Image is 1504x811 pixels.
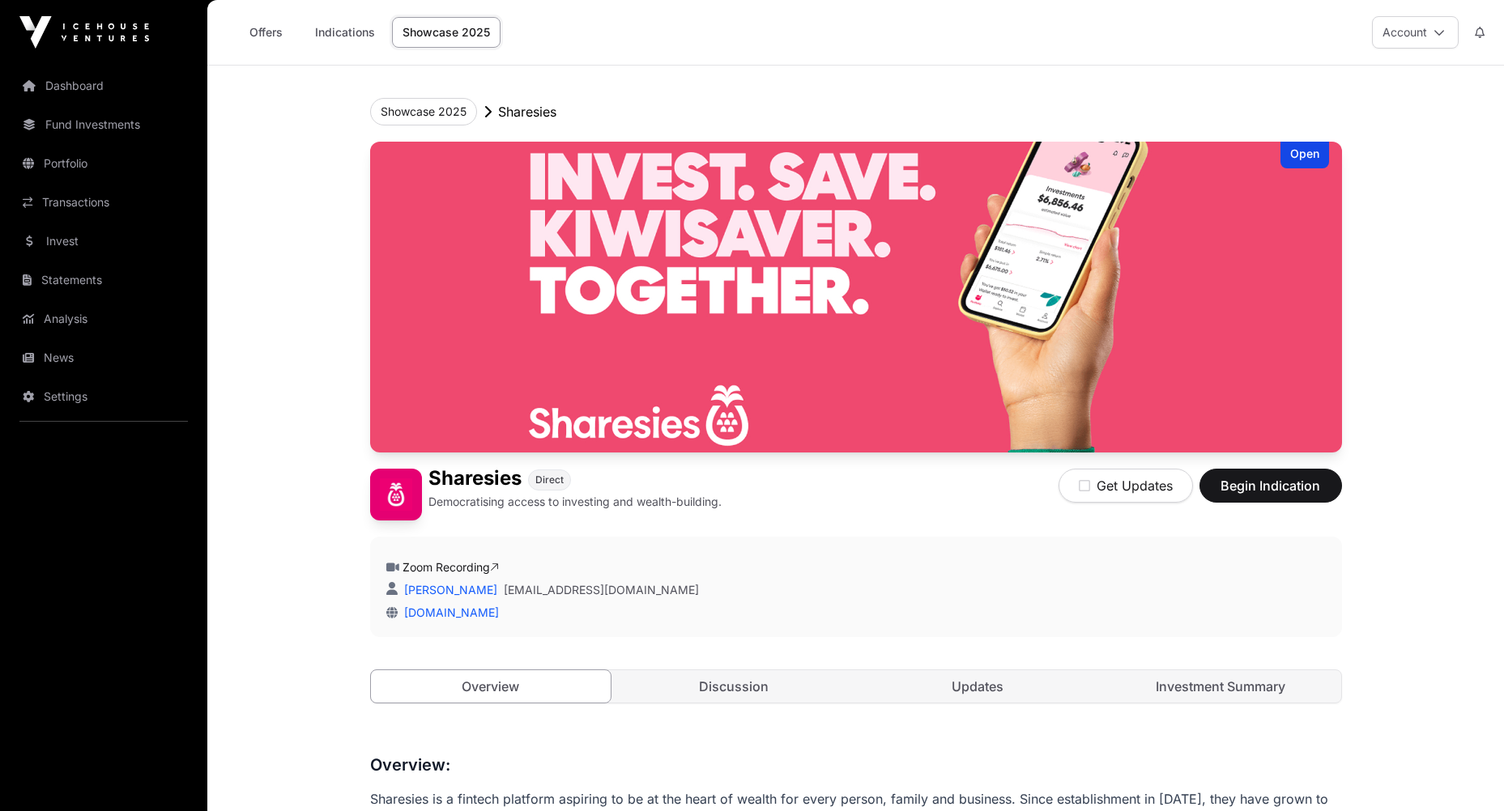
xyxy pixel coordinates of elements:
[504,582,699,598] a: [EMAIL_ADDRESS][DOMAIN_NAME]
[428,494,722,510] p: Democratising access to investing and wealth-building.
[401,583,497,597] a: [PERSON_NAME]
[13,340,194,376] a: News
[858,670,1098,703] a: Updates
[403,560,499,574] a: Zoom Recording
[1199,469,1342,503] button: Begin Indication
[1280,142,1329,168] div: Open
[13,68,194,104] a: Dashboard
[428,469,522,490] h1: Sharesies
[13,146,194,181] a: Portfolio
[370,142,1342,452] img: Sharesies
[1101,670,1341,703] a: Investment Summary
[1372,16,1459,49] button: Account
[13,107,194,142] a: Fund Investments
[1199,485,1342,501] a: Begin Indication
[370,469,422,520] img: Sharesies
[1423,733,1504,811] iframe: Chat Widget
[498,102,556,121] p: Sharesies
[370,669,612,703] a: Overview
[392,17,501,48] a: Showcase 2025
[370,752,1342,778] h3: Overview:
[614,670,854,703] a: Discussion
[398,605,499,619] a: [DOMAIN_NAME]
[13,379,194,414] a: Settings
[13,185,194,220] a: Transactions
[13,223,194,259] a: Invest
[13,262,194,298] a: Statements
[233,17,298,48] a: Offers
[1220,476,1322,495] span: Begin Indication
[1059,469,1193,503] button: Get Updates
[371,670,1341,703] nav: Tabs
[13,301,194,337] a: Analysis
[535,473,564,486] span: Direct
[370,98,477,125] button: Showcase 2025
[19,16,149,49] img: Icehouse Ventures Logo
[305,17,386,48] a: Indications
